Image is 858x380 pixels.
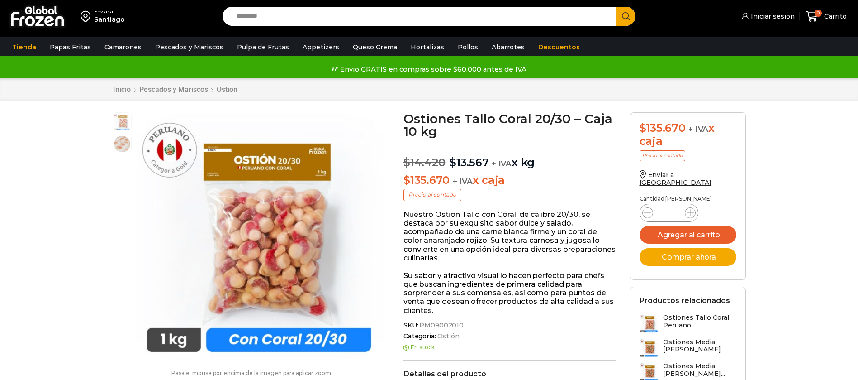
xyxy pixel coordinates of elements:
h2: Productos relacionados [640,296,730,305]
bdi: 14.420 [403,156,445,169]
p: Cantidad [PERSON_NAME] [640,196,736,202]
p: Pasa el mouse por encima de la imagen para aplicar zoom [113,370,390,376]
div: Santiago [94,15,125,24]
a: Ostiones Tallo Coral Peruano... [640,314,736,333]
a: Pulpa de Frutas [232,38,294,56]
h3: Ostiones Media [PERSON_NAME]... [663,338,736,354]
h1: Ostiones Tallo Coral 20/30 – Caja 10 kg [403,112,616,138]
bdi: 13.567 [450,156,488,169]
button: Agregar al carrito [640,226,736,244]
h3: Ostiones Tallo Coral Peruano... [663,314,736,329]
a: Ostión [436,332,460,340]
p: Nuestro Ostión Tallo con Coral, de calibre 20/30, se destaca por su exquisito sabor dulce y salad... [403,210,616,262]
h3: Ostiones Media [PERSON_NAME]... [663,362,736,378]
img: address-field-icon.svg [81,9,94,24]
bdi: 135.670 [640,121,686,135]
a: Hortalizas [406,38,449,56]
a: Pollos [453,38,483,56]
span: ostion coral 20:30 [113,113,131,131]
span: $ [403,156,410,169]
input: Product quantity [660,207,678,219]
span: Iniciar sesión [749,12,795,21]
a: Abarrotes [487,38,529,56]
nav: Breadcrumb [113,85,238,94]
a: Camarones [100,38,146,56]
h2: Detalles del producto [403,370,616,378]
span: 0 [815,10,822,17]
span: + IVA [492,159,512,168]
a: Inicio [113,85,131,94]
a: Enviar a [GEOGRAPHIC_DATA] [640,171,712,187]
a: Descuentos [534,38,584,56]
p: Precio al contado [640,150,685,161]
div: x caja [640,122,736,148]
span: $ [403,173,410,187]
p: x kg [403,147,616,169]
a: Papas Fritas [45,38,95,56]
a: Queso Crema [348,38,402,56]
span: $ [450,156,456,169]
span: SKU: [403,322,616,329]
span: Categoría: [403,332,616,340]
a: Appetizers [298,38,344,56]
a: Pescados y Mariscos [151,38,228,56]
div: Enviar a [94,9,125,15]
a: 0 Carrito [804,6,849,27]
p: Precio al contado [403,189,461,201]
span: + IVA [688,125,708,134]
a: Iniciar sesión [739,7,795,25]
p: Su sabor y atractivo visual lo hacen perfecto para chefs que buscan ingredientes de primera calid... [403,271,616,315]
button: Search button [616,7,635,26]
span: PM09002010 [418,322,464,329]
p: x caja [403,174,616,187]
p: En stock [403,344,616,351]
span: $ [640,121,646,135]
span: Carrito [822,12,847,21]
a: Ostiones Media [PERSON_NAME]... [640,338,736,358]
a: Ostión [216,85,238,94]
a: Pescados y Mariscos [139,85,209,94]
span: ostion tallo coral [113,135,131,153]
a: Tienda [8,38,41,56]
bdi: 135.670 [403,173,450,187]
button: Comprar ahora [640,248,736,266]
span: + IVA [453,177,473,186]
